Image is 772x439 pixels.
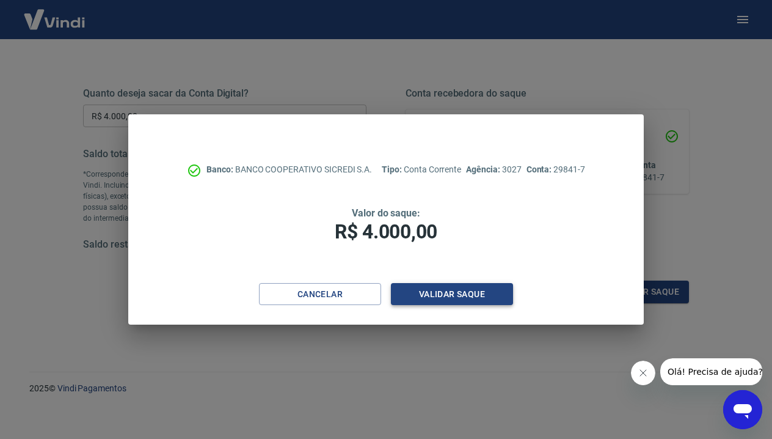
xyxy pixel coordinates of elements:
[631,361,655,385] iframe: Fechar mensagem
[206,164,235,174] span: Banco:
[259,283,381,306] button: Cancelar
[526,163,585,176] p: 29841-7
[7,9,103,18] span: Olá! Precisa de ajuda?
[382,164,404,174] span: Tipo:
[526,164,554,174] span: Conta:
[352,207,420,219] span: Valor do saque:
[391,283,513,306] button: Validar saque
[206,163,372,176] p: BANCO COOPERATIVO SICREDI S.A.
[335,220,437,243] span: R$ 4.000,00
[466,163,521,176] p: 3027
[382,163,461,176] p: Conta Corrente
[660,358,762,385] iframe: Mensagem da empresa
[466,164,502,174] span: Agência:
[723,390,762,429] iframe: Botão para abrir a janela de mensagens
